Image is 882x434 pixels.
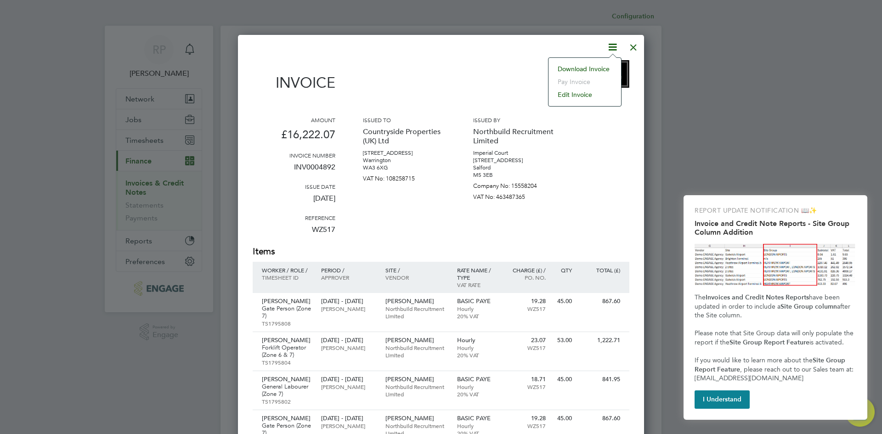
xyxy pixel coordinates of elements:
p: [PERSON_NAME] [262,376,312,383]
h1: Invoice [253,74,335,91]
p: REPORT UPDATE NOTIFICATION 📖✨ [695,206,856,215]
p: 45.00 [555,298,572,305]
p: Hourly [457,337,497,344]
h3: Invoice number [253,152,335,159]
p: 1,222.71 [581,337,620,344]
p: Total (£) [581,266,620,274]
p: WZ517 [506,422,546,429]
strong: Invoices and Credit Notes Reports [706,293,809,301]
h3: Issued to [363,116,446,124]
p: BASIC PAYE [457,298,497,305]
p: Northbuild Recruitment Limited [385,383,448,398]
p: Hourly [457,305,497,312]
p: Hourly [457,422,497,429]
p: VAT No: 463487365 [473,190,556,201]
p: [PERSON_NAME] [385,415,448,422]
h3: Amount [253,116,335,124]
li: Download Invoice [553,62,616,75]
p: QTY [555,266,572,274]
img: Site Group Column in Invoices Report [695,244,856,286]
p: Gate Person (Zone 7) [262,305,312,320]
p: 45.00 [555,415,572,422]
span: , please reach out to our Sales team at: [EMAIL_ADDRESS][DOMAIN_NAME] [695,366,855,383]
span: have been updated in order to include a [695,293,842,310]
p: Northbuild Recruitment Limited [473,124,556,149]
p: Salford [473,164,556,171]
p: [DATE] - [DATE] [321,337,376,344]
p: [STREET_ADDRESS] [363,149,446,157]
p: WZ517 [506,383,546,390]
p: Period / [321,266,376,274]
p: Imperial Court [473,149,556,157]
p: TS1795808 [262,320,312,327]
p: [DATE] - [DATE] [321,376,376,383]
p: Northbuild Recruitment Limited [385,305,448,320]
p: £16,222.07 [253,124,335,152]
p: Rate name / type [457,266,497,281]
p: [PERSON_NAME] [385,298,448,305]
p: [PERSON_NAME] [385,376,448,383]
p: 867.60 [581,415,620,422]
p: WZ517 [506,305,546,312]
p: 20% VAT [457,390,497,398]
h2: Items [253,245,629,258]
h3: Issue date [253,183,335,190]
p: Countryside Properties (UK) Ltd [363,124,446,149]
h2: Invoice and Credit Note Reports - Site Group Column Addition [695,219,856,237]
p: 841.95 [581,376,620,383]
div: Invoice and Credit Note Reports - Site Group Column Addition [684,195,867,420]
p: General Labourer (Zone 7) [262,383,312,398]
p: TS1795804 [262,359,312,366]
button: I Understand [695,390,750,409]
span: is activated. [809,338,844,346]
p: [PERSON_NAME] [321,383,376,390]
p: INV0004892 [253,159,335,183]
span: The [695,293,706,301]
p: 45.00 [555,376,572,383]
p: WZ517 [506,344,546,351]
p: Worker / Role / [262,266,312,274]
p: WZ517 [253,221,335,245]
strong: Site Group Report Feature [729,338,809,346]
p: [DATE] - [DATE] [321,298,376,305]
p: [PERSON_NAME] [321,422,376,429]
p: [PERSON_NAME] [385,337,448,344]
p: [PERSON_NAME] [321,305,376,312]
p: Approver [321,274,376,281]
p: BASIC PAYE [457,376,497,383]
p: Vendor [385,274,448,281]
p: VAT rate [457,281,497,288]
p: 18.71 [506,376,546,383]
li: Pay invoice [553,75,616,88]
p: TS1795802 [262,398,312,405]
p: Site / [385,266,448,274]
strong: Site Group Report Feature [695,356,847,373]
p: Charge (£) / [506,266,546,274]
p: Po. No. [506,274,546,281]
p: Timesheet ID [262,274,312,281]
p: 20% VAT [457,312,497,320]
span: Please note that Site Group data will only populate the report if the [695,329,855,346]
p: VAT No: 108258715 [363,171,446,182]
p: [STREET_ADDRESS] [473,157,556,164]
p: Hourly [457,383,497,390]
p: Northbuild Recruitment Limited [385,344,448,359]
p: [PERSON_NAME] [262,298,312,305]
p: M5 3EB [473,171,556,179]
p: BASIC PAYE [457,415,497,422]
p: Hourly [457,344,497,351]
p: 20% VAT [457,351,497,359]
span: If you would like to learn more about the [695,356,813,364]
p: 19.28 [506,298,546,305]
p: 53.00 [555,337,572,344]
p: [PERSON_NAME] [321,344,376,351]
p: Company No: 15558204 [473,179,556,190]
p: WA3 6XG [363,164,446,171]
p: [DATE] - [DATE] [321,415,376,422]
p: [PERSON_NAME] [262,415,312,422]
h3: Issued by [473,116,556,124]
p: Warrington [363,157,446,164]
p: 19.28 [506,415,546,422]
p: 23.07 [506,337,546,344]
p: [PERSON_NAME] [262,337,312,344]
